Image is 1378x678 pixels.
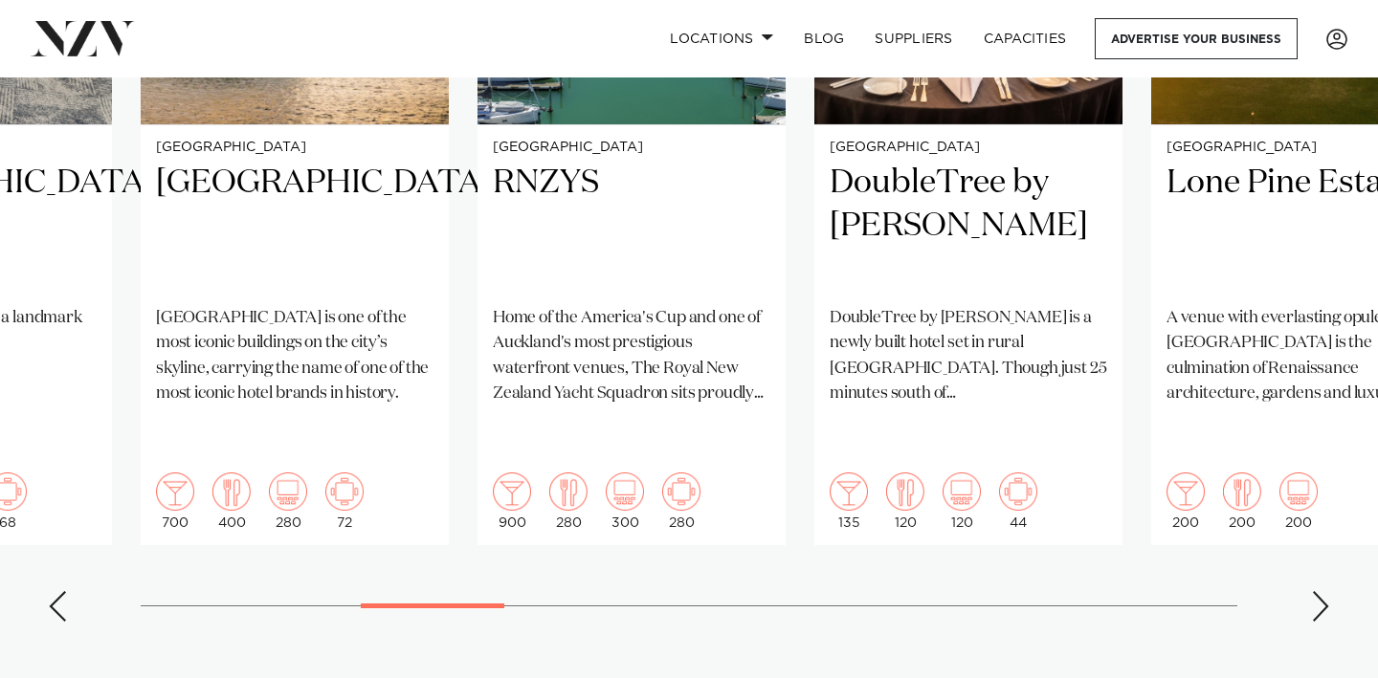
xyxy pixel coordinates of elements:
[493,162,770,291] h2: RNZYS
[999,472,1037,530] div: 44
[789,18,859,59] a: BLOG
[968,18,1082,59] a: Capacities
[943,472,981,511] img: theatre.png
[943,472,981,530] div: 120
[549,472,588,511] img: dining.png
[662,472,700,530] div: 280
[212,472,251,530] div: 400
[830,162,1107,291] h2: DoubleTree by [PERSON_NAME]
[156,306,433,406] p: [GEOGRAPHIC_DATA] is one of the most iconic buildings on the city’s skyline, carrying the name of...
[830,141,1107,155] small: [GEOGRAPHIC_DATA]
[1223,472,1261,530] div: 200
[156,162,433,291] h2: [GEOGRAPHIC_DATA]
[269,472,307,511] img: theatre.png
[662,472,700,511] img: meeting.png
[886,472,924,530] div: 120
[1167,472,1205,511] img: cocktail.png
[1167,472,1205,530] div: 200
[493,306,770,406] p: Home of the America's Cup and one of Auckland's most prestigious waterfront venues, The Royal New...
[606,472,644,511] img: theatre.png
[156,141,433,155] small: [GEOGRAPHIC_DATA]
[1279,472,1318,511] img: theatre.png
[549,472,588,530] div: 280
[212,472,251,511] img: dining.png
[1279,472,1318,530] div: 200
[156,472,194,530] div: 700
[830,306,1107,406] p: DoubleTree by [PERSON_NAME] is a newly built hotel set in rural [GEOGRAPHIC_DATA]. Though just 25...
[655,18,789,59] a: Locations
[1095,18,1298,59] a: Advertise your business
[31,21,135,55] img: nzv-logo.png
[269,472,307,530] div: 280
[156,472,194,511] img: cocktail.png
[606,472,644,530] div: 300
[1223,472,1261,511] img: dining.png
[859,18,967,59] a: SUPPLIERS
[493,472,531,530] div: 900
[325,472,364,511] img: meeting.png
[999,472,1037,511] img: meeting.png
[493,472,531,511] img: cocktail.png
[886,472,924,511] img: dining.png
[493,141,770,155] small: [GEOGRAPHIC_DATA]
[830,472,868,511] img: cocktail.png
[325,472,364,530] div: 72
[830,472,868,530] div: 135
